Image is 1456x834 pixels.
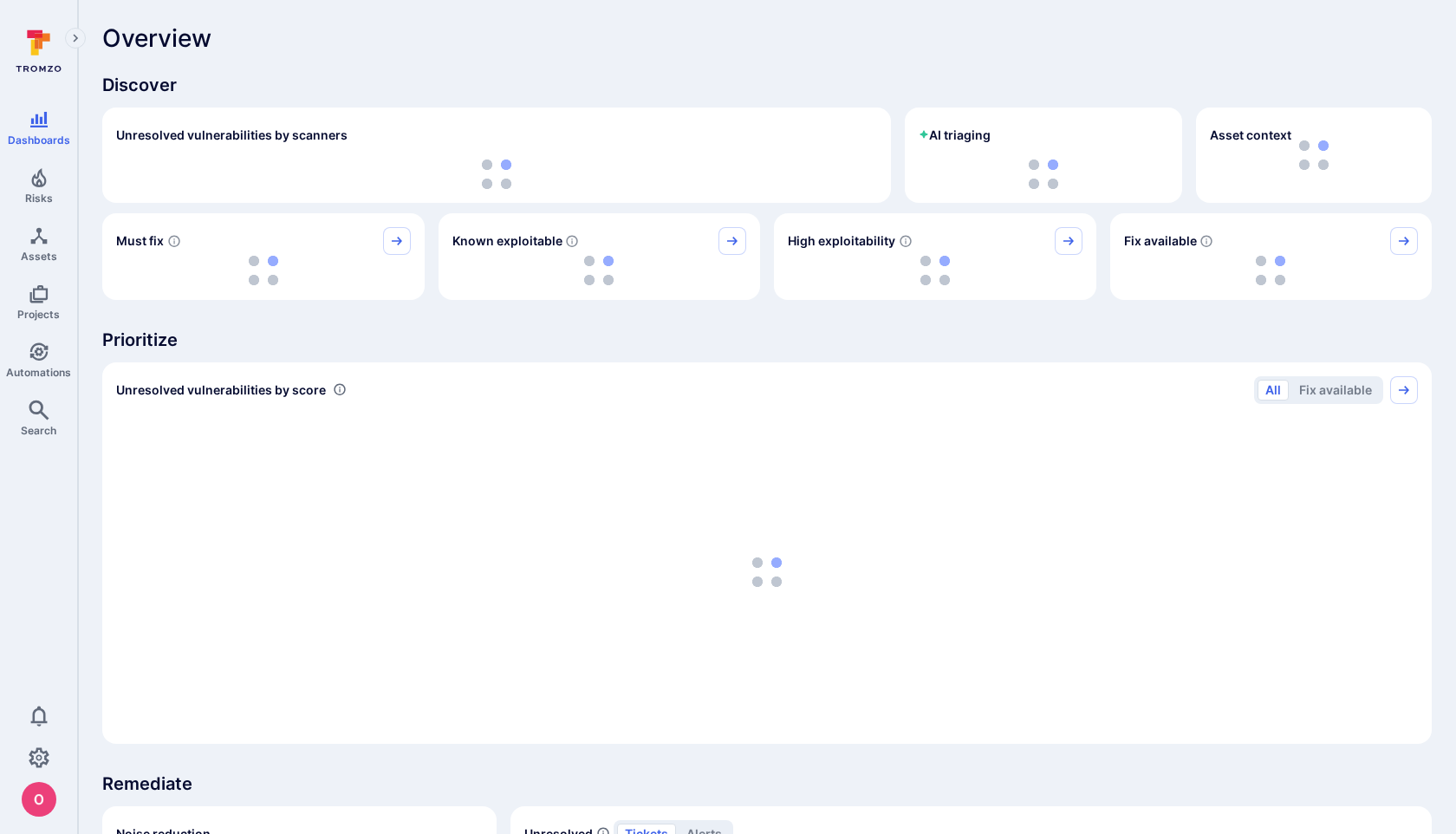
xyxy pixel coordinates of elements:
[1124,255,1419,286] div: loading spinner
[116,414,1418,730] div: loading spinner
[333,381,347,399] div: Number of vulnerabilities in status 'Open' 'Triaged' and 'In process' grouped by score
[1210,127,1291,144] span: Asset context
[584,256,614,285] img: Loading...
[25,192,53,205] span: Risks
[752,557,782,587] img: Loading...
[565,234,579,248] svg: Confirmed exploitable by KEV
[102,24,211,52] span: Overview
[102,73,1432,97] span: Discover
[69,31,81,46] i: Expand navigation menu
[21,424,56,437] span: Search
[116,381,326,399] span: Unresolved vulnerabilities by score
[102,213,425,300] div: Must fix
[116,255,411,286] div: loading spinner
[788,232,895,250] span: High exploitability
[1256,256,1285,285] img: Loading...
[8,134,70,147] span: Dashboards
[920,256,950,285] img: Loading...
[919,127,991,144] h2: AI triaging
[1291,380,1380,401] button: Fix available
[452,255,747,286] div: loading spinner
[1124,232,1197,250] span: Fix available
[452,232,562,250] span: Known exploitable
[116,232,164,250] span: Must fix
[919,160,1168,189] div: loading spinner
[167,234,181,248] svg: Risk score >=40 , missed SLA
[102,328,1432,352] span: Prioritize
[21,250,57,263] span: Assets
[22,782,56,817] div: oleg malkov
[116,127,348,144] h2: Unresolved vulnerabilities by scanners
[65,28,86,49] button: Expand navigation menu
[439,213,761,300] div: Known exploitable
[116,160,877,189] div: loading spinner
[1110,213,1433,300] div: Fix available
[774,213,1096,300] div: High exploitability
[6,366,71,379] span: Automations
[1029,160,1058,189] img: Loading...
[249,256,278,285] img: Loading...
[788,255,1082,286] div: loading spinner
[482,160,511,189] img: Loading...
[17,308,60,321] span: Projects
[1258,380,1289,401] button: All
[899,234,913,248] svg: EPSS score ≥ 0.7
[102,772,1432,796] span: Remediate
[22,782,56,817] img: ACg8ocJcCe-YbLxGm5tc0PuNRxmgP8aEm0RBXn6duO8aeMVK9zjHhw=s96-c
[1199,234,1213,248] svg: Vulnerabilities with fix available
